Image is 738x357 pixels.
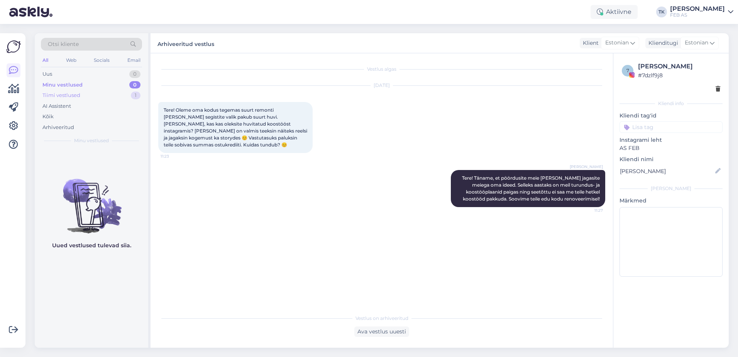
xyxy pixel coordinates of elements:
a: [PERSON_NAME]FEB AS [670,6,733,18]
span: Minu vestlused [74,137,109,144]
p: Kliendi nimi [620,155,723,163]
img: Askly Logo [6,39,21,54]
div: [PERSON_NAME] [638,62,720,71]
div: Klienditugi [645,39,678,47]
div: 0 [129,70,140,78]
input: Lisa tag [620,121,723,133]
p: AS FEB [620,144,723,152]
div: Socials [92,55,111,65]
div: Uus [42,70,52,78]
span: 11:27 [574,207,603,213]
img: No chats [35,165,148,235]
div: Tiimi vestlused [42,92,80,99]
span: Tere! Täname, et pöördusite meie [PERSON_NAME] jagasite meiega oma ideed. Selleks aastaks on meil... [462,175,601,202]
div: Vestlus algas [158,66,605,73]
span: Vestlus on arhiveeritud [355,315,408,322]
label: Arhiveeritud vestlus [157,38,214,48]
div: All [41,55,50,65]
div: [PERSON_NAME] [620,185,723,192]
input: Lisa nimi [620,167,714,175]
p: Märkmed [620,197,723,205]
div: # 7dzlf9j8 [638,71,720,80]
div: Kõik [42,113,54,121]
span: [PERSON_NAME] [570,164,603,170]
span: Estonian [605,39,629,47]
div: Minu vestlused [42,81,83,89]
p: Kliendi tag'id [620,112,723,120]
div: Ava vestlus uuesti [354,326,409,337]
span: Tere! Oleme oma kodus tegemas suurt remonti [PERSON_NAME] segistite valik pakub suurt huvi. [PERS... [164,107,308,148]
div: AI Assistent [42,102,71,110]
div: [DATE] [158,82,605,89]
div: Klient [580,39,599,47]
div: 0 [129,81,140,89]
p: Instagrami leht [620,136,723,144]
span: 7 [626,68,629,73]
div: FEB AS [670,12,725,18]
span: Otsi kliente [48,40,79,48]
div: Arhiveeritud [42,124,74,131]
div: Email [126,55,142,65]
p: Uued vestlused tulevad siia. [52,241,131,250]
div: Aktiivne [591,5,638,19]
span: 11:23 [161,153,190,159]
div: 1 [131,92,140,99]
div: TK [656,7,667,17]
div: Web [64,55,78,65]
div: Kliendi info [620,100,723,107]
div: [PERSON_NAME] [670,6,725,12]
span: Estonian [685,39,708,47]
